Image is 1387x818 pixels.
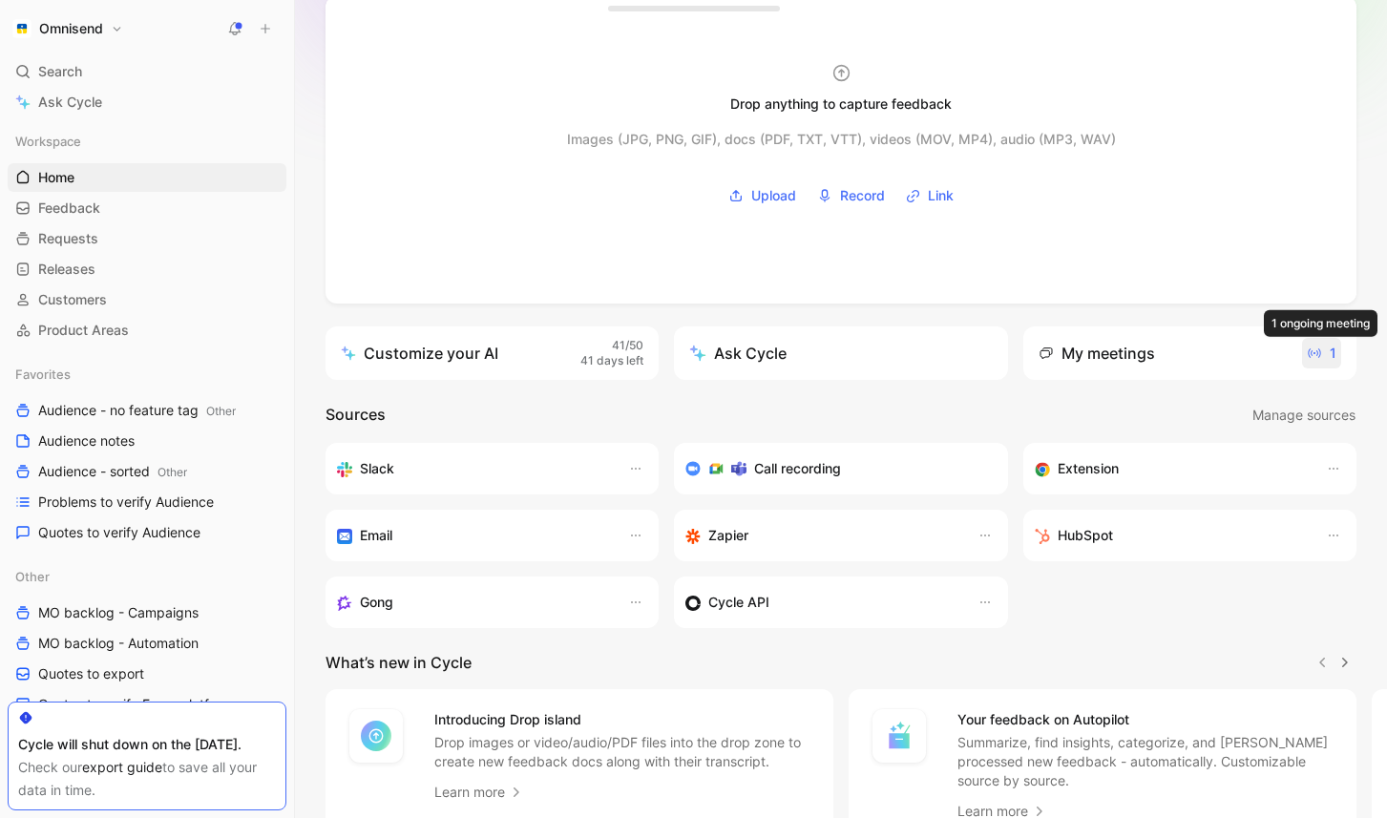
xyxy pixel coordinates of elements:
h3: Email [360,524,392,547]
div: Record & transcribe meetings from Zoom, Meet & Teams. [685,457,980,480]
button: Link [899,181,960,210]
button: Record [810,181,892,210]
span: Workspace [15,132,81,151]
h3: Slack [360,457,394,480]
span: Quotes to verify Ecom platforms [38,695,240,714]
div: Workspace [8,127,286,156]
a: Feedback [8,194,286,222]
span: Customers [38,290,107,309]
span: Upload [751,184,796,207]
a: export guide [82,759,162,775]
div: Capture feedback from your incoming calls [337,591,609,614]
h3: Gong [360,591,393,614]
a: Problems to verify Audience [8,488,286,516]
div: Drop anything to capture feedback [730,93,952,115]
div: Forward emails to your feedback inbox [337,524,609,547]
a: Quotes to verify Audience [8,518,286,547]
a: Customers [8,285,286,314]
button: Upload [722,181,803,210]
span: 41 days left [580,353,643,369]
span: 1 [1307,342,1336,365]
a: Learn more [434,781,524,804]
span: Product Areas [38,321,129,340]
span: Other [15,567,50,586]
a: MO backlog - Campaigns [8,598,286,627]
p: Drop images or video/audio/PDF files into the drop zone to create new feedback docs along with th... [434,733,810,771]
button: 1 [1302,338,1341,368]
a: MO backlog - Automation [8,629,286,658]
div: Images (JPG, PNG, GIF), docs (PDF, TXT, VTT), videos (MOV, MP4), audio (MP3, WAV) [567,128,1116,151]
span: Feedback [38,199,100,218]
span: Record [840,184,885,207]
a: Quotes to verify Ecom platforms [8,690,286,719]
span: Quotes to verify Audience [38,523,200,542]
div: Ask Cycle [689,342,787,365]
button: Manage sources [1251,403,1356,428]
a: Quotes to export [8,660,286,688]
p: Summarize, find insights, categorize, and [PERSON_NAME] processed new feedback - automatically. C... [957,733,1334,790]
span: Other [206,404,236,418]
a: Customize your AI41/5041 days left [326,326,659,380]
h3: HubSpot [1058,524,1113,547]
a: Audience - no feature tagOther [8,396,286,425]
button: OmnisendOmnisend [8,15,128,42]
div: Capture feedback from anywhere on the web [1035,457,1307,480]
span: Favorites [15,365,71,384]
a: Audience notes [8,427,286,455]
h3: Extension [1058,457,1119,480]
span: Ask Cycle [38,91,102,114]
span: Manage sources [1252,404,1355,427]
a: Product Areas [8,316,286,345]
h1: Omnisend [39,20,103,37]
div: Sync customers & send feedback from custom sources. Get inspired by our favorite use case [685,591,957,614]
div: Capture feedback from thousands of sources with Zapier (survey results, recordings, sheets, etc). [685,524,957,547]
span: Home [38,168,74,187]
h3: Call recording [754,457,841,480]
a: Releases [8,255,286,283]
a: Requests [8,224,286,253]
span: Problems to verify Audience [38,493,214,512]
span: Releases [38,260,95,279]
span: Requests [38,229,98,248]
h4: Introducing Drop island [434,708,810,731]
span: Audience - no feature tag [38,401,236,421]
a: Audience - sortedOther [8,457,286,486]
h4: Your feedback on Autopilot [957,708,1334,731]
div: Other [8,562,286,591]
div: Cycle will shut down on the [DATE]. [18,733,276,756]
div: Search [8,57,286,86]
button: Ask Cycle [674,326,1007,380]
span: Audience notes [38,431,135,451]
div: Favorites [8,360,286,388]
span: Search [38,60,82,83]
span: Audience - sorted [38,462,187,482]
h3: Zapier [708,524,748,547]
img: Omnisend [12,19,32,38]
span: Other [158,465,187,479]
span: Link [928,184,954,207]
h2: Sources [326,403,386,428]
span: MO backlog - Automation [38,634,199,653]
h3: Cycle API [708,591,769,614]
span: Quotes to export [38,664,144,683]
span: 41/50 [612,338,643,354]
div: Sync your customers, send feedback and get updates in Slack [337,457,609,480]
div: Check our to save all your data in time. [18,756,276,802]
a: Ask Cycle [8,88,286,116]
a: Home [8,163,286,192]
div: Customize your AI [341,342,498,365]
h2: What’s new in Cycle [326,651,472,674]
div: My meetings [1039,342,1155,365]
span: MO backlog - Campaigns [38,603,199,622]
